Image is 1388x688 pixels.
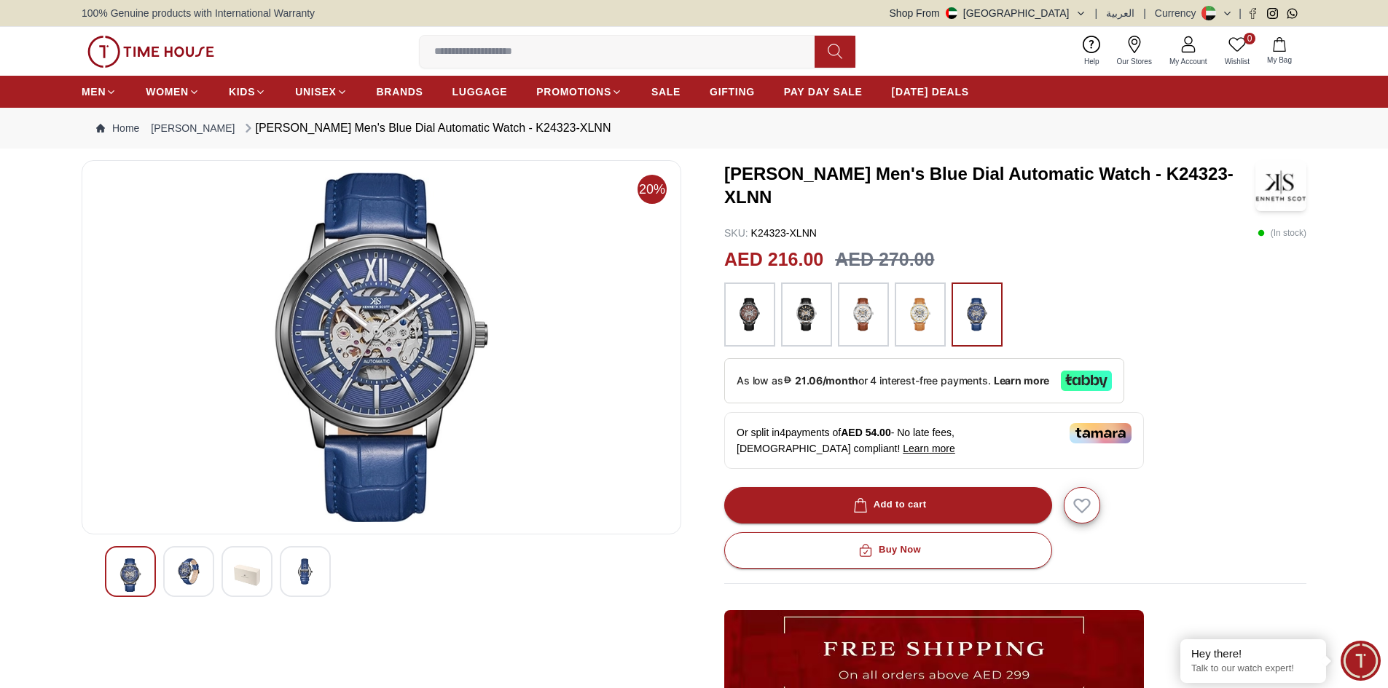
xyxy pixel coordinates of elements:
[710,79,755,105] a: GIFTING
[1239,6,1242,20] span: |
[638,175,667,204] span: 20%
[82,84,106,99] span: MEN
[1191,647,1315,661] div: Hey there!
[1247,8,1258,19] a: Facebook
[82,79,117,105] a: MEN
[1258,226,1306,240] p: ( In stock )
[1108,33,1161,70] a: Our Stores
[835,246,934,274] h3: AED 270.00
[94,173,669,522] img: Kenneth Scott Men's Green Dial Automatic Watch - K24323-BLBH
[651,84,681,99] span: SALE
[903,443,955,454] span: Learn more
[1261,55,1298,66] span: My Bag
[452,79,508,105] a: LUGGAGE
[229,84,255,99] span: KIDS
[1111,56,1158,67] span: Our Stores
[176,558,202,585] img: Kenneth Scott Men's Green Dial Automatic Watch - K24323-BLBH
[1075,33,1108,70] a: Help
[724,532,1052,569] button: Buy Now
[959,290,995,339] img: ...
[724,412,1144,469] div: Or split in 4 payments of - No late fees, [DEMOGRAPHIC_DATA] compliant!
[1095,6,1098,20] span: |
[377,84,423,99] span: BRANDS
[724,162,1255,209] h3: [PERSON_NAME] Men's Blue Dial Automatic Watch - K24323-XLNN
[841,427,890,438] span: AED 54.00
[241,119,611,137] div: [PERSON_NAME] Men's Blue Dial Automatic Watch - K24323-XLNN
[855,542,921,558] div: Buy Now
[710,84,755,99] span: GIFTING
[1164,56,1213,67] span: My Account
[117,558,144,592] img: Kenneth Scott Men's Green Dial Automatic Watch - K24323-BLBH
[651,79,681,105] a: SALE
[724,227,748,239] span: SKU :
[295,79,347,105] a: UNISEX
[1244,33,1255,44] span: 0
[1219,56,1255,67] span: Wishlist
[1078,56,1105,67] span: Help
[1267,8,1278,19] a: Instagram
[892,84,969,99] span: [DATE] DEALS
[1287,8,1298,19] a: Whatsapp
[87,36,214,68] img: ...
[452,84,508,99] span: LUGGAGE
[146,84,189,99] span: WOMEN
[1258,34,1301,68] button: My Bag
[724,487,1052,523] button: Add to cart
[788,290,825,339] img: ...
[724,226,817,240] p: K24323-XLNN
[536,84,611,99] span: PROMOTIONS
[902,290,938,339] img: ...
[724,246,823,274] h2: AED 216.00
[1191,663,1315,675] p: Talk to our watch expert!
[146,79,200,105] a: WOMEN
[82,108,1306,149] nav: Breadcrumb
[377,79,423,105] a: BRANDS
[732,290,768,339] img: ...
[295,84,336,99] span: UNISEX
[784,84,863,99] span: PAY DAY SALE
[892,79,969,105] a: [DATE] DEALS
[1155,6,1202,20] div: Currency
[1255,160,1306,211] img: Kenneth Scott Men's Blue Dial Automatic Watch - K24323-XLNN
[845,290,882,339] img: ...
[784,79,863,105] a: PAY DAY SALE
[1143,6,1146,20] span: |
[1216,33,1258,70] a: 0Wishlist
[229,79,266,105] a: KIDS
[946,7,957,19] img: United Arab Emirates
[1106,6,1134,20] button: العربية
[234,558,260,592] img: Kenneth Scott Men's Green Dial Automatic Watch - K24323-BLBH
[151,121,235,135] a: [PERSON_NAME]
[82,6,315,20] span: 100% Genuine products with International Warranty
[1341,641,1381,681] div: Chat Widget
[890,6,1086,20] button: Shop From[GEOGRAPHIC_DATA]
[850,497,927,513] div: Add to cart
[292,558,318,585] img: Kenneth Scott Men's Green Dial Automatic Watch - K24323-BLBH
[96,121,139,135] a: Home
[1070,423,1132,443] img: Tamara
[536,79,622,105] a: PROMOTIONS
